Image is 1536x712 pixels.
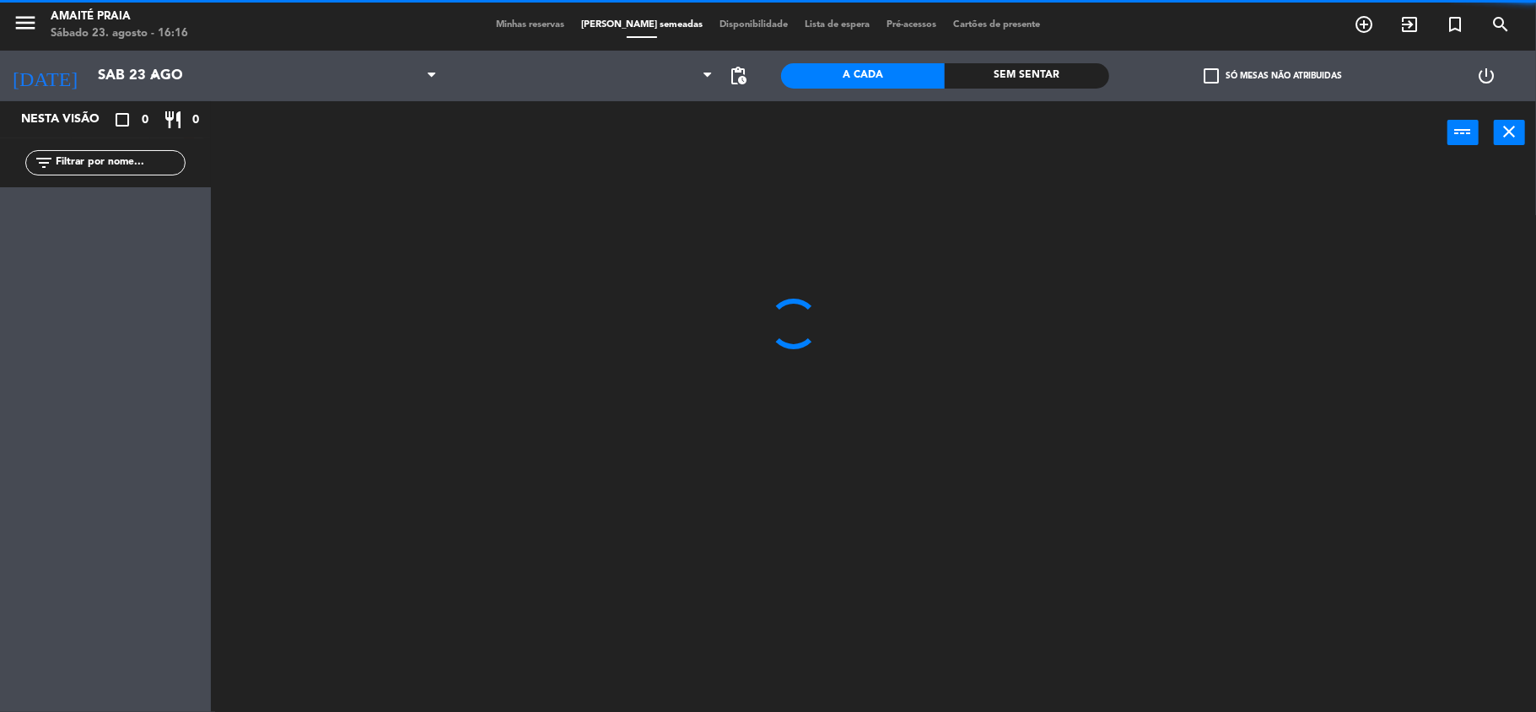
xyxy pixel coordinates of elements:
[945,20,1048,30] span: Cartões de presente
[488,20,573,30] span: Minhas reservas
[163,110,183,130] i: restaurant
[112,110,132,130] i: crop_square
[51,8,188,25] div: Amaité Praia
[1445,14,1465,35] i: turned_in_not
[729,66,749,86] span: pending_actions
[54,154,185,172] input: Filtrar por nome...
[781,63,946,89] div: A cada
[144,66,164,86] i: arrow_drop_down
[1477,66,1497,86] i: power_settings_new
[1490,14,1511,35] i: search
[711,20,796,30] span: Disponibilidade
[142,111,148,130] span: 0
[13,10,38,35] i: menu
[1447,120,1479,145] button: power_input
[192,111,199,130] span: 0
[878,20,945,30] span: Pré-acessos
[1399,14,1420,35] i: exit_to_app
[8,110,121,130] div: Nesta visão
[34,153,54,173] i: filter_list
[1205,68,1343,84] label: Só mesas não atribuidas
[1500,121,1520,142] i: close
[1354,14,1374,35] i: add_circle_outline
[1453,121,1474,142] i: power_input
[573,20,711,30] span: [PERSON_NAME] semeadas
[51,25,188,42] div: Sábado 23. agosto - 16:16
[13,10,38,41] button: menu
[1494,120,1525,145] button: close
[945,63,1109,89] div: Sem sentar
[796,20,878,30] span: Lista de espera
[1205,68,1220,84] span: check_box_outline_blank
